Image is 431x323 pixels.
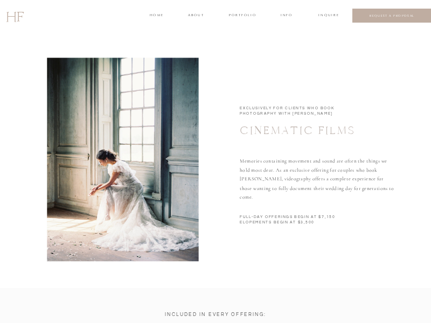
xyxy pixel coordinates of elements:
a: portfolio [229,12,256,19]
h2: Included in every offering: [162,311,268,318]
a: HF [6,5,24,26]
a: INQUIRE [318,12,338,19]
a: about [188,12,203,19]
p: Memories containing movement and sound are often the things we hold most dear. As an exclusive of... [240,157,396,195]
a: home [150,12,163,19]
h1: CINEMATIC FILMS [240,123,392,137]
a: REQUEST A PROPOSAL [358,13,426,17]
a: INFO [280,12,294,19]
